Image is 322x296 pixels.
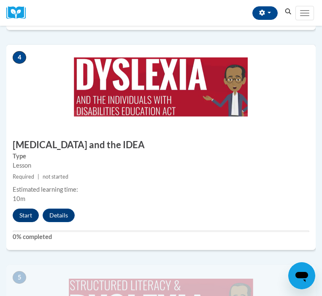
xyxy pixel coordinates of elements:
img: Course Image [6,45,316,129]
span: | [38,174,39,180]
a: Cox Campus [6,6,32,19]
div: Lesson [13,161,309,170]
span: 4 [13,51,26,64]
button: Account Settings [252,6,278,20]
button: Search [282,7,295,17]
h3: [MEDICAL_DATA] and the IDEA [6,138,316,152]
button: Details [43,209,75,222]
span: Required [13,174,34,180]
img: Logo brand [6,6,32,19]
button: Start [13,209,39,222]
iframe: Button to launch messaging window [288,262,315,289]
label: Type [13,152,309,161]
label: 0% completed [13,232,309,242]
span: not started [43,174,68,180]
div: Estimated learning time: [13,185,309,194]
span: 5 [13,271,26,284]
span: 10m [13,195,25,202]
